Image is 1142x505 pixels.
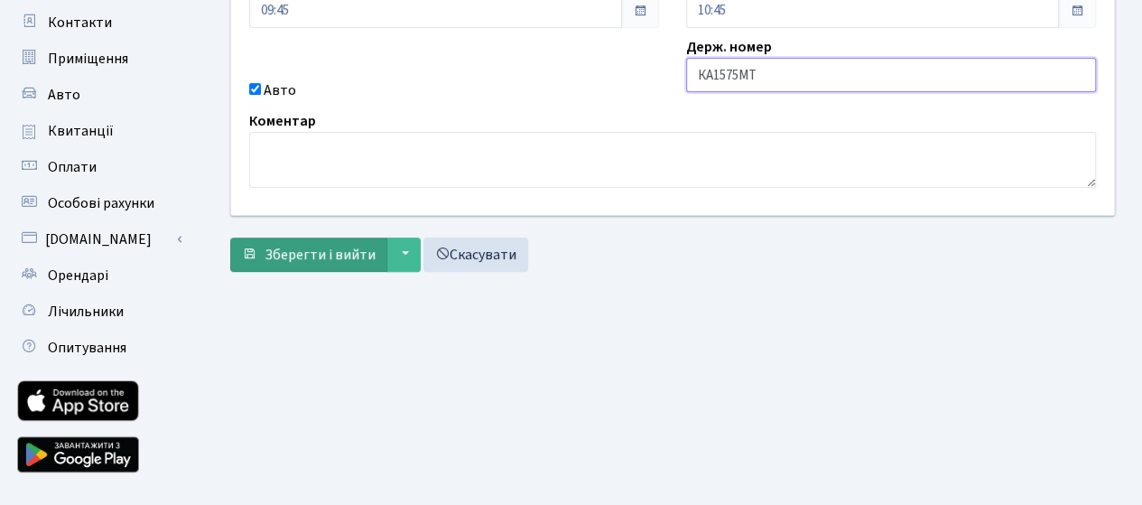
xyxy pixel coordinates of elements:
button: Зберегти і вийти [230,238,387,272]
span: Авто [48,85,80,105]
a: Приміщення [9,41,190,77]
label: Держ. номер [686,36,772,58]
a: Авто [9,77,190,113]
a: Опитування [9,330,190,366]
label: Коментар [249,110,316,132]
span: Лічильники [48,302,124,322]
span: Зберегти і вийти [265,245,376,265]
span: Квитанції [48,121,114,141]
input: AA0001AA [686,58,1096,92]
label: Авто [264,79,296,101]
a: Особові рахунки [9,185,190,221]
a: Лічильники [9,294,190,330]
span: Орендарі [48,266,108,285]
a: Контакти [9,5,190,41]
a: Оплати [9,149,190,185]
a: [DOMAIN_NAME] [9,221,190,257]
span: Приміщення [48,49,128,69]
span: Оплати [48,157,97,177]
span: Особові рахунки [48,193,154,213]
span: Опитування [48,338,126,358]
span: Контакти [48,13,112,33]
a: Квитанції [9,113,190,149]
a: Орендарі [9,257,190,294]
a: Скасувати [423,238,528,272]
